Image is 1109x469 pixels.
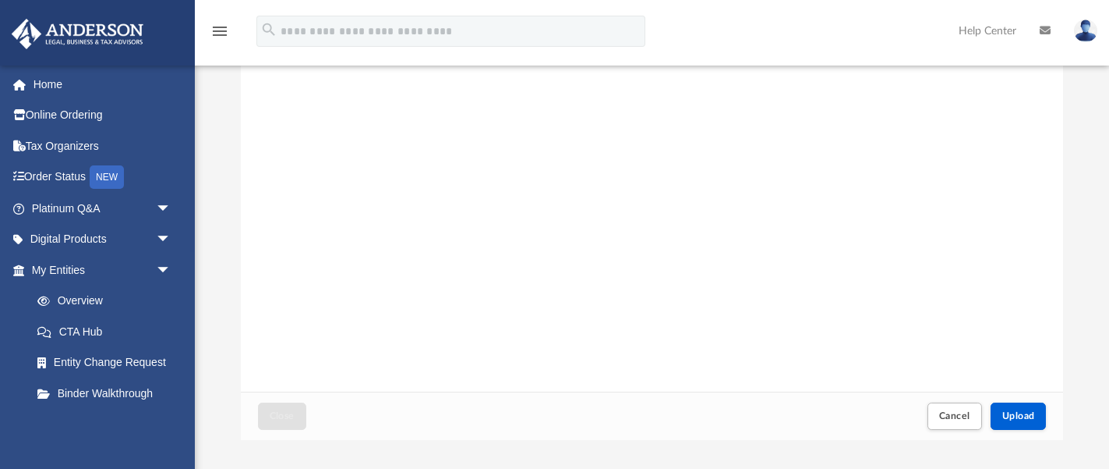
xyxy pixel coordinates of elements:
a: My Blueprint [22,409,187,440]
a: Platinum Q&Aarrow_drop_down [11,193,195,224]
a: CTA Hub [22,316,195,347]
span: Cancel [939,411,970,421]
a: Binder Walkthrough [22,378,195,409]
a: Order StatusNEW [11,162,195,194]
a: menu [210,30,229,41]
a: Home [11,69,195,100]
span: arrow_drop_down [156,193,187,225]
a: My Entitiesarrow_drop_down [11,254,195,286]
button: Cancel [927,403,982,430]
img: User Pic [1074,20,1097,42]
button: Close [258,403,306,430]
a: Online Ordering [11,100,195,131]
div: NEW [90,165,124,189]
a: Entity Change Request [22,347,195,378]
a: Tax Organizers [11,130,195,162]
i: menu [210,22,229,41]
img: Anderson Advisors Platinum Portal [7,19,148,49]
span: Close [270,411,295,421]
span: arrow_drop_down [156,254,187,286]
span: arrow_drop_down [156,224,187,256]
i: search [260,21,277,38]
a: Overview [22,286,195,317]
a: Digital Productsarrow_drop_down [11,224,195,255]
